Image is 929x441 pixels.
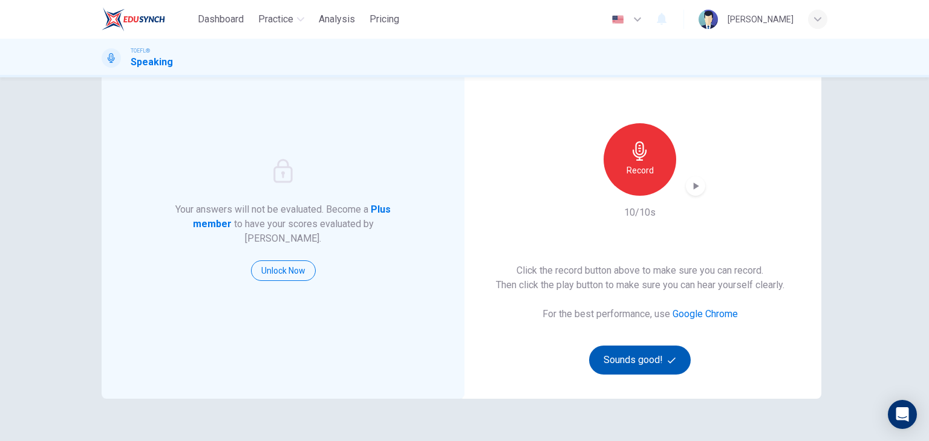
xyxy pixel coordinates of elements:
span: Pricing [370,12,399,27]
button: Record [604,123,676,196]
button: Sounds good! [589,346,691,375]
a: Google Chrome [673,308,738,320]
button: Unlock Now [251,260,316,281]
button: Pricing [365,8,404,30]
button: Dashboard [193,8,249,30]
h6: 10/10s [624,205,656,220]
span: Analysis [319,12,355,27]
div: [PERSON_NAME] [728,12,794,27]
span: Dashboard [198,12,244,27]
img: Profile picture [699,10,718,29]
img: EduSynch logo [102,7,165,31]
img: en [610,15,625,24]
h6: Click the record button above to make sure you can record. Then click the play button to make sur... [496,263,784,292]
h6: For the best performance, use [543,307,738,321]
span: TOEFL® [131,47,150,55]
a: EduSynch logo [102,7,193,31]
div: Open Intercom Messenger [888,400,917,429]
span: Practice [258,12,293,27]
button: Practice [253,8,309,30]
h6: Your answers will not be evaluated. Become a to have your scores evaluated by [PERSON_NAME]. [174,202,393,246]
button: Analysis [314,8,360,30]
h6: Record [627,163,654,178]
h1: Speaking [131,55,173,69]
